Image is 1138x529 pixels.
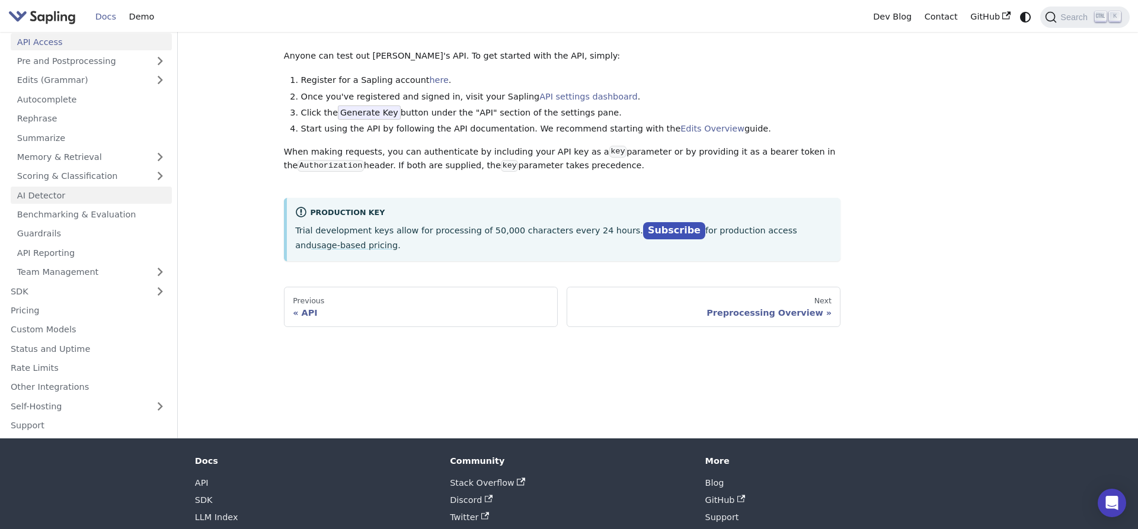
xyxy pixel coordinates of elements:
[11,53,172,70] a: Pre and Postprocessing
[450,512,489,522] a: Twitter
[4,379,172,396] a: Other Integrations
[11,244,172,261] a: API Reporting
[301,90,841,104] li: Once you've registered and signed in, visit your Sapling .
[429,75,448,85] a: here
[11,91,172,108] a: Autocomplete
[1057,12,1095,22] span: Search
[450,495,493,505] a: Discord
[11,129,172,146] a: Summarize
[295,206,832,220] div: Production Key
[301,122,841,136] li: Start using the API by following the API documentation. We recommend starting with the guide.
[1017,8,1034,25] button: Switch between dark and light mode (currently system mode)
[4,417,172,434] a: Support
[918,8,964,26] a: Contact
[576,296,832,306] div: Next
[11,110,172,127] a: Rephrase
[4,340,172,357] a: Status and Uptime
[680,124,744,133] a: Edits Overview
[284,287,841,327] nav: Docs pages
[11,225,172,242] a: Guardrails
[195,512,238,522] a: LLM Index
[867,8,918,26] a: Dev Blog
[8,8,80,25] a: Sapling.ai
[284,287,558,327] a: PreviousAPI
[293,296,549,306] div: Previous
[609,146,626,158] code: key
[123,8,161,26] a: Demo
[148,283,172,300] button: Expand sidebar category 'SDK'
[450,478,525,488] a: Stack Overflow
[4,302,172,319] a: Pricing
[298,160,363,172] code: Authorization
[195,495,213,505] a: SDK
[284,49,841,63] p: Anyone can test out [PERSON_NAME]'s API. To get started with the API, simply:
[11,168,172,185] a: Scoring & Classification
[705,478,724,488] a: Blog
[501,160,518,172] code: key
[8,8,76,25] img: Sapling.ai
[284,145,841,174] p: When making requests, you can authenticate by including your API key as a parameter or by providi...
[11,187,172,204] a: AI Detector
[195,456,433,466] div: Docs
[301,73,841,88] li: Register for a Sapling account .
[450,456,688,466] div: Community
[705,495,746,505] a: GitHub
[11,149,172,166] a: Memory & Retrieval
[295,223,832,252] p: Trial development keys allow for processing of 50,000 characters every 24 hours. for production a...
[11,206,172,223] a: Benchmarking & Evaluation
[567,287,841,327] a: NextPreprocessing Overview
[293,307,549,318] div: API
[4,397,172,415] a: Self-Hosting
[11,33,172,50] a: API Access
[311,241,398,250] a: usage-based pricing
[338,105,401,120] span: Generate Key
[4,360,172,377] a: Rate Limits
[705,456,944,466] div: More
[11,264,172,281] a: Team Management
[11,72,172,89] a: Edits (Grammar)
[643,222,705,239] a: Subscribe
[301,106,841,120] li: Click the button under the "API" section of the settings pane.
[195,478,209,488] a: API
[1109,11,1121,22] kbd: K
[964,8,1016,26] a: GitHub
[1098,489,1126,517] div: Open Intercom Messenger
[539,92,637,101] a: API settings dashboard
[89,8,123,26] a: Docs
[4,321,172,338] a: Custom Models
[705,512,739,522] a: Support
[576,307,832,318] div: Preprocessing Overview
[4,283,148,300] a: SDK
[1040,7,1129,28] button: Search (Ctrl+K)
